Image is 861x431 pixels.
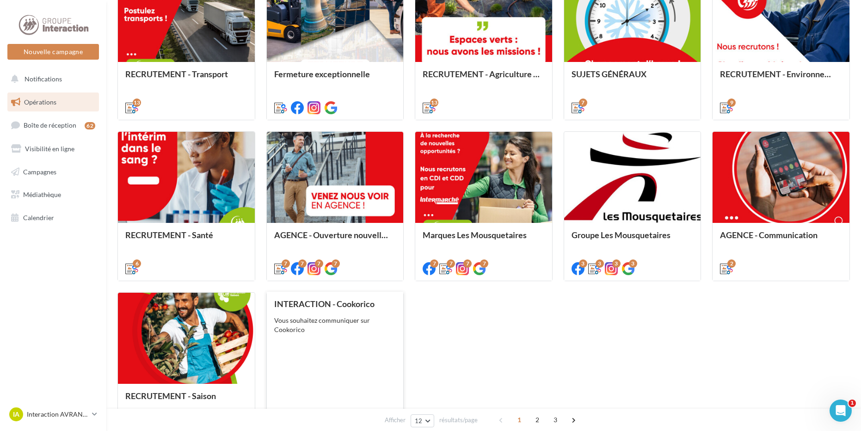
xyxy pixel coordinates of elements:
div: SUJETS GÉNÉRAUX [572,69,694,88]
span: 1 [849,400,856,407]
div: 7 [430,259,438,268]
span: 2 [530,413,545,427]
span: Calendrier [23,214,54,222]
span: 12 [415,417,423,425]
div: 7 [298,259,307,268]
div: 13 [430,99,438,107]
div: RECRUTEMENT - Santé [125,230,247,249]
div: 7 [579,99,587,107]
div: Vous souhaitez communiquer sur Cookorico [274,316,396,334]
span: Médiathèque [23,191,61,198]
span: Boîte de réception [24,121,76,129]
button: Notifications [6,69,97,89]
div: Groupe Les Mousquetaires [572,230,694,249]
div: 7 [447,259,455,268]
div: 3 [596,259,604,268]
a: IA Interaction AVRANCHES [7,406,99,423]
span: Opérations [24,98,56,106]
span: Visibilité en ligne [25,145,74,153]
div: 3 [579,259,587,268]
span: résultats/page [439,416,478,425]
span: Afficher [385,416,406,425]
a: Visibilité en ligne [6,139,101,159]
div: 6 [133,259,141,268]
span: Campagnes [23,167,56,175]
span: IA [13,410,19,419]
div: 3 [629,259,637,268]
button: 12 [411,414,434,427]
a: Médiathèque [6,185,101,204]
span: Notifications [25,75,62,83]
div: 7 [463,259,472,268]
a: Opérations [6,92,101,112]
div: AGENCE - Ouverture nouvelle agence [274,230,396,249]
div: RECRUTEMENT - Environnement [720,69,842,88]
span: 3 [548,413,563,427]
div: 9 [727,99,736,107]
iframe: Intercom live chat [830,400,852,422]
a: Calendrier [6,208,101,228]
div: INTERACTION - Cookorico [274,299,396,308]
a: Campagnes [6,162,101,182]
div: 7 [315,259,323,268]
div: RECRUTEMENT - Saison [125,391,247,410]
div: RECRUTEMENT - Agriculture / Espaces verts [423,69,545,88]
div: 7 [480,259,488,268]
div: 62 [85,122,95,129]
div: 2 [727,259,736,268]
span: 1 [512,413,527,427]
div: AGENCE - Communication [720,230,842,249]
div: 7 [282,259,290,268]
a: Boîte de réception62 [6,115,101,135]
p: Interaction AVRANCHES [27,410,88,419]
div: Marques Les Mousquetaires [423,230,545,249]
div: Fermeture exceptionnelle [274,69,396,88]
div: 7 [332,259,340,268]
button: Nouvelle campagne [7,44,99,60]
div: 13 [133,99,141,107]
div: RECRUTEMENT - Transport [125,69,247,88]
div: 3 [612,259,621,268]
